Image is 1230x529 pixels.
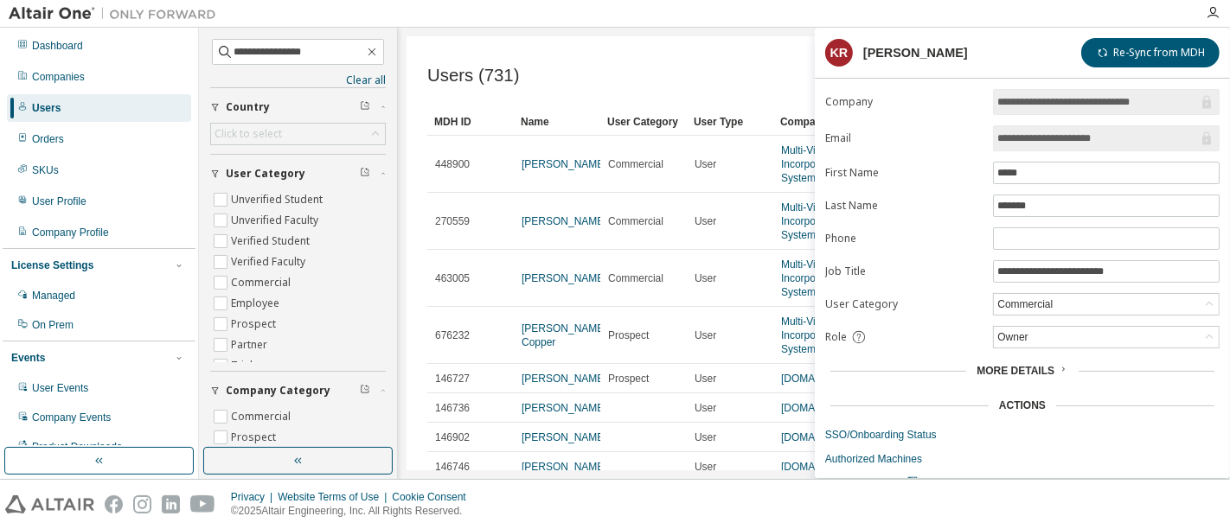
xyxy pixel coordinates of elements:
[435,430,470,444] span: 146902
[190,495,215,513] img: youtube.svg
[695,401,716,415] span: User
[215,127,282,141] div: Click to select
[32,70,85,84] div: Companies
[32,318,74,332] div: On Prem
[608,372,649,386] span: Prospect
[427,66,520,86] span: Users (731)
[695,328,716,342] span: User
[231,210,322,231] label: Unverified Faculty
[210,73,386,87] a: Clear all
[11,258,93,272] div: License Settings
[607,108,680,136] div: User Category
[825,166,983,180] label: First Name
[32,440,122,454] div: Product Downloads
[994,327,1219,347] div: Owner
[695,271,716,285] span: User
[999,398,1046,412] div: Actions
[521,108,593,136] div: Name
[522,322,607,348] a: [PERSON_NAME] Copper
[695,214,716,228] span: User
[608,271,663,285] span: Commercial
[32,39,83,53] div: Dashboard
[360,167,370,181] span: Clear filter
[32,411,111,424] div: Company Events
[522,461,607,473] a: [PERSON_NAME]
[825,428,1220,442] a: SSO/Onboarding Status
[210,155,386,193] button: User Category
[781,402,864,414] a: [DOMAIN_NAME]
[825,330,847,344] span: Role
[522,272,607,284] a: [PERSON_NAME]
[825,39,853,67] div: KR
[231,252,309,272] label: Verified Faculty
[435,157,470,171] span: 448900
[32,381,88,395] div: User Events
[781,144,839,184] a: Multi-View Incorporated Systems
[231,293,283,314] label: Employee
[11,351,45,365] div: Events
[435,372,470,386] span: 146727
[360,384,370,398] span: Clear filter
[863,46,968,60] div: [PERSON_NAME]
[695,430,716,444] span: User
[435,271,470,285] span: 463005
[825,95,983,109] label: Company
[211,124,385,144] div: Click to select
[226,384,330,398] span: Company Category
[32,163,59,177] div: SKUs
[825,452,1220,466] a: Authorized Machines
[231,189,326,210] label: Unverified Student
[231,490,278,504] div: Privacy
[231,231,313,252] label: Verified Student
[1081,38,1220,67] button: Re-Sync from MDH
[435,214,470,228] span: 270559
[608,214,663,228] span: Commercial
[522,431,607,443] a: [PERSON_NAME]
[32,226,109,239] div: Company Profile
[435,328,470,342] span: 676232
[522,215,607,227] a: [PERSON_NAME]
[994,294,1219,315] div: Commercial
[392,490,476,504] div: Cookie Consent
[695,157,716,171] span: User
[32,289,75,303] div: Managed
[32,101,61,115] div: Users
[226,100,270,114] span: Country
[825,297,983,311] label: User Category
[694,108,766,136] div: User Type
[435,401,470,415] span: 146736
[231,314,279,335] label: Prospect
[435,460,470,474] span: 146746
[231,335,271,355] label: Partner
[105,495,123,513] img: facebook.svg
[995,328,1030,347] div: Owner
[522,373,607,385] a: [PERSON_NAME]
[825,264,983,278] label: Job Title
[162,495,180,513] img: linkedin.svg
[133,495,151,513] img: instagram.svg
[608,328,649,342] span: Prospect
[5,495,94,513] img: altair_logo.svg
[608,157,663,171] span: Commercial
[781,461,864,473] a: [DOMAIN_NAME]
[226,167,305,181] span: User Category
[210,88,386,126] button: Country
[780,108,853,136] div: Company
[231,427,279,448] label: Prospect
[231,272,294,293] label: Commercial
[32,194,86,208] div: User Profile
[360,100,370,114] span: Clear filter
[825,477,918,489] span: User Activity Logs
[278,490,392,504] div: Website Terms of Use
[434,108,507,136] div: MDH ID
[781,373,864,385] a: [DOMAIN_NAME]
[210,372,386,410] button: Company Category
[825,199,983,213] label: Last Name
[781,201,839,241] a: Multi-View Incorporated Systems
[825,232,983,245] label: Phone
[695,460,716,474] span: User
[781,431,864,443] a: [DOMAIN_NAME]
[231,355,256,376] label: Trial
[522,402,607,414] a: [PERSON_NAME]
[231,406,294,427] label: Commercial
